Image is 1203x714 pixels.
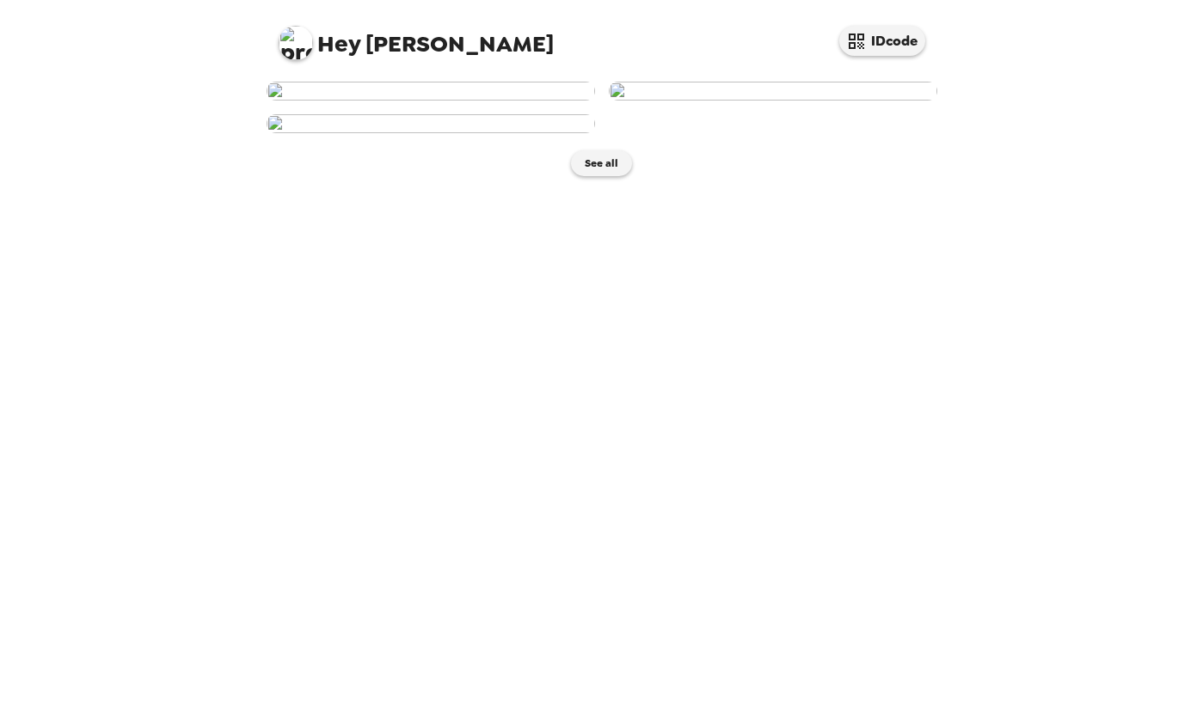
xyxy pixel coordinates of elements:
[839,26,925,56] button: IDcode
[317,28,360,59] span: Hey
[279,26,313,60] img: profile pic
[267,114,595,133] img: user-245565
[571,150,632,176] button: See all
[267,82,595,101] img: user-272675
[609,82,937,101] img: user-272674
[279,17,554,56] span: [PERSON_NAME]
